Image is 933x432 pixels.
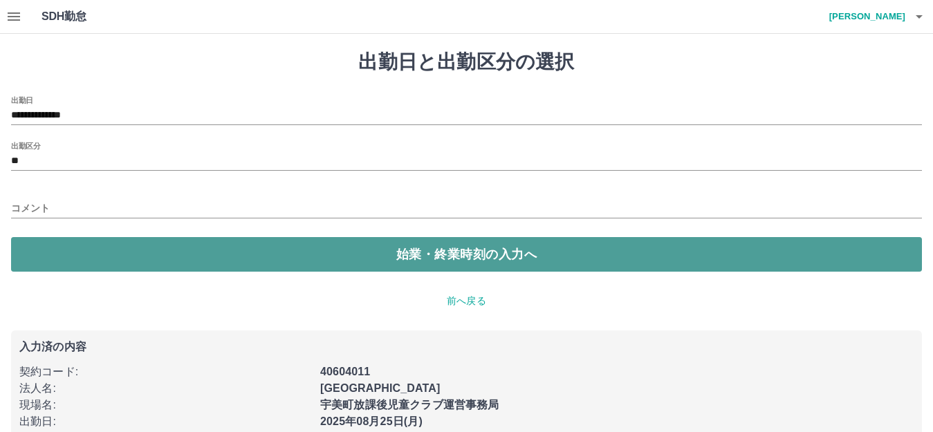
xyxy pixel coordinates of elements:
[11,95,33,105] label: 出勤日
[320,382,441,394] b: [GEOGRAPHIC_DATA]
[320,399,499,411] b: 宇美町放課後児童クラブ運営事務局
[320,366,370,377] b: 40604011
[19,397,312,413] p: 現場名 :
[19,380,312,397] p: 法人名 :
[320,415,423,427] b: 2025年08月25日(月)
[11,140,40,151] label: 出勤区分
[11,294,922,308] p: 前へ戻る
[11,50,922,74] h1: 出勤日と出勤区分の選択
[19,364,312,380] p: 契約コード :
[11,237,922,272] button: 始業・終業時刻の入力へ
[19,413,312,430] p: 出勤日 :
[19,341,914,353] p: 入力済の内容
